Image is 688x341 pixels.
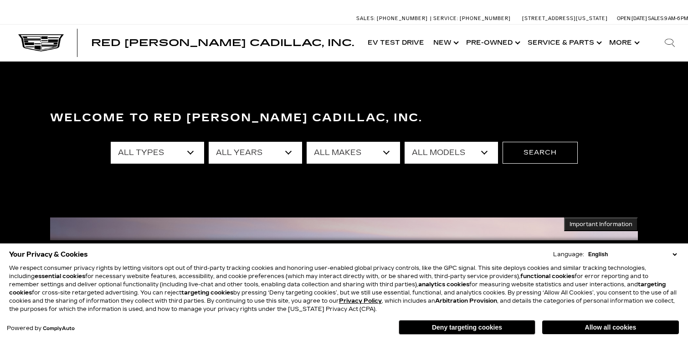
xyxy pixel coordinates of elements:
[433,15,458,21] span: Service:
[648,15,664,21] span: Sales:
[462,25,523,61] a: Pre-Owned
[520,273,575,279] strong: functional cookies
[430,16,513,21] a: Service: [PHONE_NUMBER]
[617,15,647,21] span: Open [DATE]
[605,25,642,61] button: More
[418,281,469,288] strong: analytics cookies
[586,250,679,258] select: Language Select
[435,298,497,304] strong: Arbitration Provision
[564,217,638,231] button: Important Information
[570,221,632,228] span: Important Information
[209,142,302,164] select: Filter by year
[9,248,88,261] span: Your Privacy & Cookies
[553,252,584,257] div: Language:
[50,109,638,127] h3: Welcome to Red [PERSON_NAME] Cadillac, Inc.
[35,273,85,279] strong: essential cookies
[307,142,400,164] select: Filter by make
[181,289,233,296] strong: targeting cookies
[399,320,535,335] button: Deny targeting cookies
[542,320,679,334] button: Allow all cookies
[429,25,462,61] a: New
[460,15,511,21] span: [PHONE_NUMBER]
[91,37,354,48] span: Red [PERSON_NAME] Cadillac, Inc.
[91,38,354,47] a: Red [PERSON_NAME] Cadillac, Inc.
[111,142,204,164] select: Filter by type
[363,25,429,61] a: EV Test Drive
[522,15,608,21] a: [STREET_ADDRESS][US_STATE]
[377,15,428,21] span: [PHONE_NUMBER]
[664,15,688,21] span: 9 AM-6 PM
[503,142,578,164] button: Search
[405,142,498,164] select: Filter by model
[18,34,64,52] img: Cadillac Dark Logo with Cadillac White Text
[523,25,605,61] a: Service & Parts
[7,325,75,331] div: Powered by
[356,16,430,21] a: Sales: [PHONE_NUMBER]
[43,326,75,331] a: ComplyAuto
[356,15,375,21] span: Sales:
[9,264,679,313] p: We respect consumer privacy rights by letting visitors opt out of third-party tracking cookies an...
[339,298,382,304] a: Privacy Policy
